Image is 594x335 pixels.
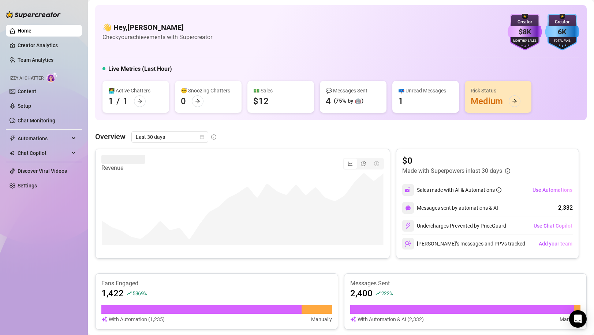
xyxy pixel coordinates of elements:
[101,164,145,172] article: Revenue
[361,161,366,166] span: pie-chart
[18,168,67,174] a: Discover Viral Videos
[539,241,572,247] span: Add your team
[46,72,58,83] img: AI Chatter
[405,240,411,247] img: svg%3e
[108,95,113,107] div: 1
[496,187,501,193] span: info-circle
[538,238,573,250] button: Add your team
[533,187,572,193] span: Use Automations
[358,315,424,323] article: With Automation & AI (2,332)
[102,33,212,42] article: Check your achievements with Supercreator
[102,22,212,33] h4: 👋 Hey, [PERSON_NAME]
[350,288,373,299] article: 2,400
[18,183,37,189] a: Settings
[402,202,498,214] div: Messages sent by automations & AI
[545,14,579,50] img: blue-badge-DgoSNQY1.svg
[405,205,411,211] img: svg%3e
[108,65,172,73] h5: Live Metrics (Last Hour)
[402,167,502,175] article: Made with Superpowers in last 30 days
[569,310,587,328] div: Open Intercom Messenger
[18,88,36,94] a: Content
[398,95,403,107] div: 1
[101,279,332,288] article: Fans Engaged
[253,87,308,95] div: 💵 Sales
[405,222,411,229] img: svg%3e
[181,95,186,107] div: 0
[108,87,163,95] div: 👩‍💻 Active Chatters
[560,315,580,323] article: Manually
[471,87,526,95] div: Risk Status
[181,87,236,95] div: 😴 Snoozing Chatters
[534,223,572,229] span: Use Chat Copilot
[533,220,573,232] button: Use Chat Copilot
[6,11,61,18] img: logo-BBDzfeDw.svg
[402,220,506,232] div: Undercharges Prevented by PriceGuard
[311,315,332,323] article: Manually
[127,291,132,296] span: rise
[374,161,379,166] span: dollar-circle
[402,238,525,250] div: [PERSON_NAME]’s messages and PPVs tracked
[405,187,411,193] img: svg%3e
[211,134,216,140] span: info-circle
[10,136,15,141] span: thunderbolt
[200,135,204,139] span: calendar
[343,158,384,170] div: segmented control
[132,290,147,297] span: 5369 %
[18,28,31,34] a: Home
[532,184,573,196] button: Use Automations
[350,279,581,288] article: Messages Sent
[18,118,55,123] a: Chat Monitoring
[18,39,76,51] a: Creator Analytics
[545,26,579,38] div: 6K
[18,147,70,159] span: Chat Copilot
[18,103,31,109] a: Setup
[253,95,269,107] div: $12
[508,26,542,38] div: $8K
[350,315,356,323] img: svg%3e
[195,99,200,104] span: arrow-right
[326,87,381,95] div: 💬 Messages Sent
[123,95,128,107] div: 1
[398,87,453,95] div: 📪 Unread Messages
[109,315,165,323] article: With Automation (1,235)
[137,99,142,104] span: arrow-right
[95,131,126,142] article: Overview
[545,39,579,43] div: Total Fans
[505,168,510,174] span: info-circle
[348,161,353,166] span: line-chart
[545,19,579,26] div: Creator
[18,57,53,63] a: Team Analytics
[334,97,363,106] div: (75% by 🤖)
[512,99,517,104] span: arrow-right
[376,291,381,296] span: rise
[508,19,542,26] div: Creator
[18,133,70,144] span: Automations
[10,75,44,82] span: Izzy AI Chatter
[326,95,331,107] div: 4
[558,203,573,212] div: 2,332
[508,39,542,43] div: Monthly Sales
[508,14,542,50] img: purple-badge-B9DA21FR.svg
[101,288,124,299] article: 1,422
[136,132,204,142] span: Last 30 days
[381,290,393,297] span: 222 %
[10,151,14,156] img: Chat Copilot
[402,155,510,167] article: $0
[101,315,107,323] img: svg%3e
[417,186,501,194] div: Sales made with AI & Automations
